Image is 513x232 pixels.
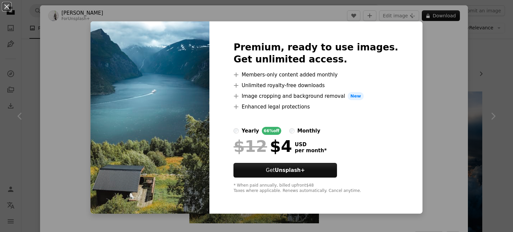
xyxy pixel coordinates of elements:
[233,81,398,89] li: Unlimited royalty-free downloads
[233,138,267,155] span: $12
[233,103,398,111] li: Enhanced legal protections
[295,142,327,148] span: USD
[241,127,259,135] div: yearly
[233,92,398,100] li: Image cropping and background removal
[295,148,327,154] span: per month *
[233,128,239,134] input: yearly66%off
[262,127,282,135] div: 66% off
[233,138,292,155] div: $4
[233,183,398,194] div: * When paid annually, billed upfront $48 Taxes where applicable. Renews automatically. Cancel any...
[233,163,337,178] button: GetUnsplash+
[297,127,320,135] div: monthly
[348,92,364,100] span: New
[91,21,209,214] img: premium_photo-1677343210638-5d3ce6ddbf85
[289,128,295,134] input: monthly
[233,71,398,79] li: Members-only content added monthly
[233,41,398,65] h2: Premium, ready to use images. Get unlimited access.
[275,167,305,173] strong: Unsplash+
